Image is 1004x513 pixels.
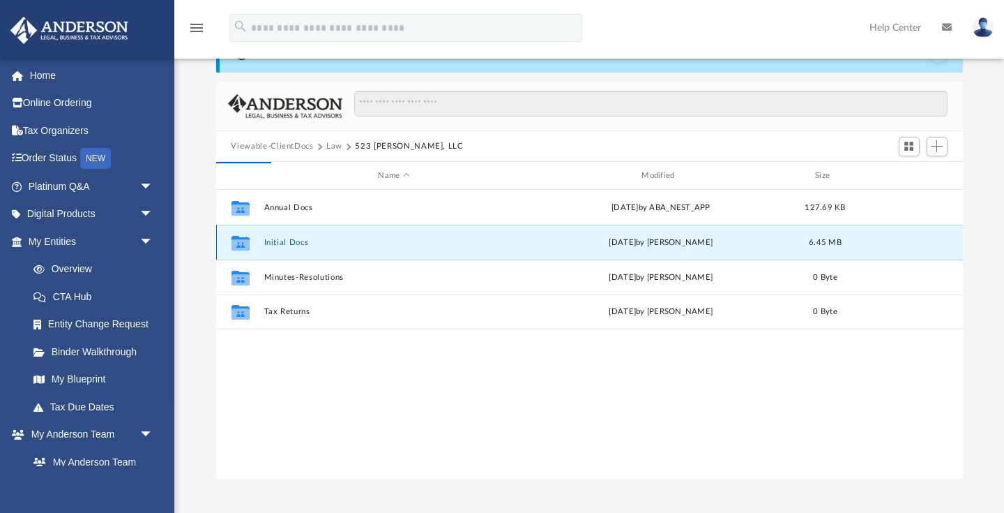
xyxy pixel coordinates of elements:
span: 127.69 KB [805,204,845,211]
button: Viewable-ClientDocs [231,140,313,153]
span: [DATE] [609,239,636,246]
a: Online Ordering [10,89,174,117]
span: arrow_drop_down [139,172,167,201]
button: Law [326,140,342,153]
a: Overview [20,255,174,283]
div: grid [216,190,963,479]
a: My Blueprint [20,366,167,394]
button: 523 [PERSON_NAME], LLC [355,140,463,153]
button: Tax Returns [264,308,524,317]
span: 6.45 MB [809,239,842,246]
span: arrow_drop_down [139,200,167,229]
button: Annual Docs [264,203,524,212]
a: Entity Change Request [20,311,174,339]
button: Add [927,137,948,156]
div: Size [797,170,853,182]
a: Tax Due Dates [20,393,174,421]
i: menu [188,20,205,36]
button: Initial Docs [264,238,524,247]
div: NEW [80,148,111,169]
div: by [PERSON_NAME] [531,237,791,249]
span: arrow_drop_down [139,421,167,449]
a: CTA Hub [20,283,174,311]
a: Platinum Q&Aarrow_drop_down [10,172,174,200]
img: Anderson Advisors Platinum Portal [6,17,132,44]
a: My Entitiesarrow_drop_down [10,228,174,255]
div: id [222,170,257,182]
input: Search files and folders [354,91,947,117]
span: arrow_drop_down [139,228,167,256]
a: My Anderson Team [20,448,160,476]
a: Tax Organizers [10,117,174,144]
a: Order StatusNEW [10,144,174,173]
button: Minutes-Resolutions [264,273,524,282]
div: [DATE] by ABA_NEST_APP [531,202,791,214]
img: User Pic [973,17,994,38]
span: 0 Byte [813,274,837,281]
a: My Anderson Teamarrow_drop_down [10,421,167,449]
button: Switch to Grid View [899,137,920,156]
div: Modified [530,170,791,182]
span: 0 Byte [813,308,837,315]
div: [DATE] by [PERSON_NAME] [531,306,791,318]
a: Digital Productsarrow_drop_down [10,200,174,228]
a: Binder Walkthrough [20,338,174,366]
div: id [859,170,957,182]
a: Home [10,61,174,89]
div: Name [263,170,524,182]
i: search [233,19,248,34]
a: menu [188,27,205,36]
div: [DATE] by [PERSON_NAME] [531,272,791,284]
